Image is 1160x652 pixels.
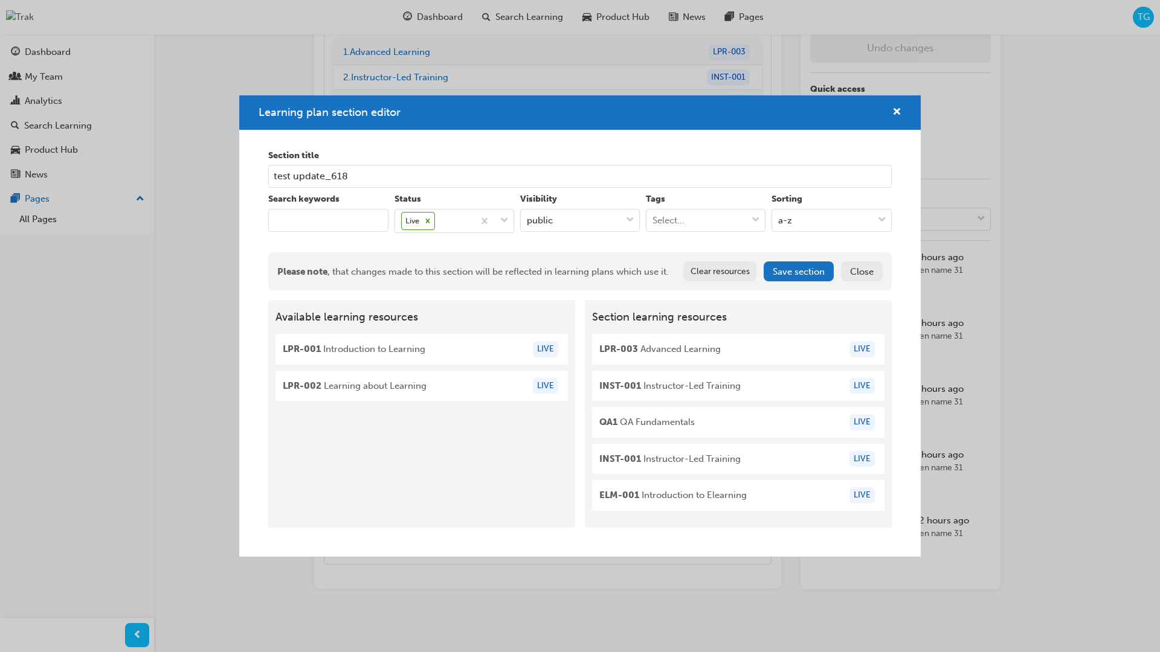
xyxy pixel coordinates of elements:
label: Section title [268,149,892,163]
input: section-title [268,165,892,188]
div: LIVE [849,487,875,503]
label: Sorting [772,193,891,206]
div: LPR-002 Learning about LearningLIVE [275,371,568,401]
div: LIVE [533,341,558,357]
button: Save section [764,261,834,281]
span: ELM-001 [599,490,639,500]
div: INST-001 Instructor-Led TrainingLIVE [592,444,884,475]
input: keyword [268,209,388,232]
div: LIVE [849,414,875,430]
button: Clear resources [683,261,756,281]
span: LPR-002 [283,380,321,391]
span: Available learning resources [275,311,568,324]
span: QA1 [599,417,617,427]
button: cross-icon [892,105,901,120]
span: Learning plan section editor [259,106,401,119]
span: Introduction to Learning [283,342,425,356]
div: LIVE [533,378,558,394]
label: Search keywords [268,193,388,206]
span: Introduction to Elearning [599,488,747,502]
span: INST-001 [599,453,641,464]
span: Instructor-Led Training [599,379,741,393]
span: down-icon [752,213,760,228]
span: LPR-001 [283,344,321,354]
span: Instructor-Led Training [599,452,741,466]
div: Live [402,213,421,230]
div: Select... [652,214,685,228]
button: Close [841,261,883,281]
span: Section learning resources [592,311,884,324]
div: LPR-001 Introduction to LearningLIVE [275,334,568,365]
div: , that changes made to this section will be reflected in learning plans which use it. [277,265,669,279]
span: cross-icon [892,107,901,118]
label: Status [395,193,514,206]
div: INST-001 Instructor-Led TrainingLIVE [592,371,884,401]
div: public [527,214,553,228]
div: Learning plan section editor [239,95,921,556]
span: down-icon [626,213,634,228]
div: LIVE [849,451,875,467]
div: a-z [778,214,792,228]
div: ELM-001 Introduction to ElearningLIVE [592,480,884,511]
span: Learning about Learning [283,379,427,393]
div: LIVE [849,341,875,357]
div: LPR-003 Advanced LearningLIVE [592,334,884,365]
span: Please note [277,266,327,277]
span: down-icon [878,213,886,228]
label: Tags [646,193,765,206]
span: Advanced Learning [599,342,721,356]
span: down-icon [500,213,509,229]
label: Visibility [520,193,640,206]
div: QA1 QA FundamentalsLIVE [592,407,884,438]
span: INST-001 [599,380,641,391]
div: LIVE [849,378,875,394]
span: LPR-003 [599,344,638,354]
span: QA Fundamentals [599,415,695,429]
